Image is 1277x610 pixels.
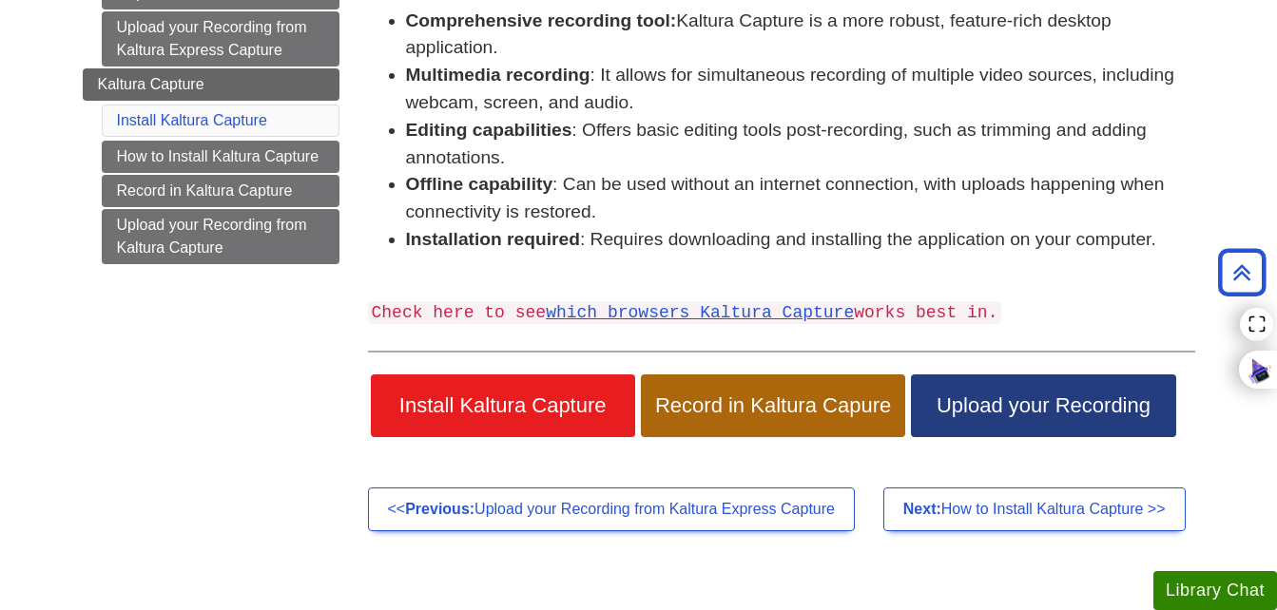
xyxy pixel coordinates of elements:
strong: Editing capabilities [406,120,572,140]
a: Install Kaltura Capture [117,112,267,128]
a: Back to Top [1211,259,1272,285]
a: Record in Kaltura Capure [641,374,905,437]
strong: Previous: [405,501,474,517]
a: Record in Kaltura Capture [102,175,339,207]
li: : It allows for simultaneous recording of multiple video sources, including webcam, screen, and a... [406,62,1195,117]
span: Record in Kaltura Capure [655,393,891,418]
strong: Multimedia recording [406,65,590,85]
a: Kaltura Capture [83,68,339,101]
code: Check here to see works best in. [368,301,1002,324]
span: Upload your Recording [925,393,1161,418]
span: Install Kaltura Capture [385,393,621,418]
a: <<Previous:Upload your Recording from Kaltura Express Capture [368,487,855,531]
li: : Offers basic editing tools post-recording, such as trimming and adding annotations. [406,117,1195,172]
button: Library Chat [1153,571,1277,610]
a: Upload your Recording [911,374,1175,437]
li: : Requires downloading and installing the application on your computer. [406,226,1195,254]
a: Upload your Recording from Kaltura Capture [102,209,339,264]
a: Next:How to Install Kaltura Capture >> [883,487,1186,531]
strong: Next: [903,501,941,517]
li: Kaltura Capture is a more robust, feature-rich desktop application. [406,8,1195,63]
a: Install Kaltura Capture [371,374,635,437]
strong: Installation required [406,229,580,249]
a: which browsers Kaltura Capture [546,303,854,322]
span: Kaltura Capture [98,76,204,92]
a: How to Install Kaltura Capture [102,141,339,173]
strong: Comprehensive recording tool: [406,10,677,30]
a: Upload your Recording from Kaltura Express Capture [102,11,339,67]
strong: Offline capability [406,174,553,194]
li: : Can be used without an internet connection, with uploads happening when connectivity is restored. [406,171,1195,226]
